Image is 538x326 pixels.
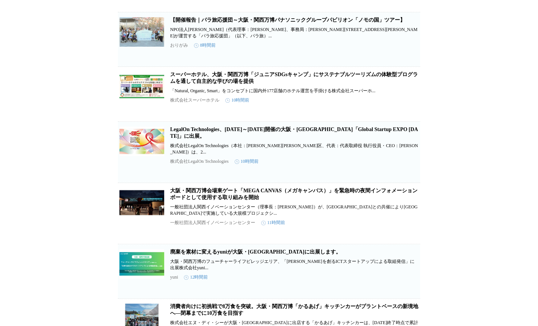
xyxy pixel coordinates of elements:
[170,72,418,84] a: スーパーホテル、大阪・関西万博「ジュニアSDGsキャンプ」にサステナブルツーリズムの体験型プログラムを通して自主的な学びの場を提供
[184,274,208,280] time: 12時間前
[170,17,405,23] a: 【開催報告｜パラ旅応援団～大阪・関西万博パナソニックグループパビリオン「ノモの国」ツアー】
[261,220,285,226] time: 11時間前
[170,42,188,49] p: おりがみ
[170,249,341,255] a: 廃棄を素材に変えるyuniが大阪・[GEOGRAPHIC_DATA]に出展します。
[194,42,216,49] time: 8時間前
[170,188,417,200] a: 大阪・関西万博会場東ゲート「MEGA CANVAS（メガキャンバス）」を緊急時の夜間インフォメーションボードとして使用する取り組みを開始
[235,158,259,165] time: 10時間前
[119,126,164,156] img: LegalOn Technologies、2025年9月17日～18日開催の大阪・関西万博「Global Startup EXPO 2025」に出展。
[170,143,419,155] p: 株式会社LegalOn Technologies（本社：[PERSON_NAME][PERSON_NAME]区、代表：代表取締役 執行役員・CEO：[PERSON_NAME]）は、2...
[170,27,419,39] p: NPO法人[PERSON_NAME]（代表理事：[PERSON_NAME]、事務局：[PERSON_NAME][STREET_ADDRESS][PERSON_NAME]が運営する「パラ旅応援団」...
[170,204,419,217] p: 一般社団法人関西イノベーションセンター（理事長：[PERSON_NAME]）が、[GEOGRAPHIC_DATA]との共催により[GEOGRAPHIC_DATA]で実施している大規模プロジェクシ...
[225,97,249,103] time: 10時間前
[170,274,178,280] p: yuni
[170,88,419,94] p: 「Natural, Organic, Smart」をコンセプトに国内外177店舗のホテル運営を⼿掛ける株式会社スーパーホ...
[170,97,219,103] p: 株式会社スーパーホテル
[119,71,164,101] img: スーパーホテル、大阪・関西万博「ジュニアSDGsキャンプ」にサステナブルツーリズムの体験型プログラムを通して自主的な学びの場を提供
[170,304,418,316] a: 消費者向けに初挑戦で8万食を突破。大阪・関西万博「かるあげ」キッチンカーがプラントベースの新境地へ―閉幕までに10万食を目指す
[170,258,419,271] p: 大阪・関西万博のフューチャーライフビレッジエリア、「[PERSON_NAME]を創るICTスタートアップによる取組発信」に出展株式会社yuni...
[170,127,418,139] a: LegalOn Technologies、[DATE]～[DATE]開催の大阪・[GEOGRAPHIC_DATA]「Global Startup EXPO [DATE]」に出展。
[119,17,164,47] img: 【開催報告｜パラ旅応援団～大阪・関西万博パナソニックグループパビリオン「ノモの国」ツアー】
[170,158,229,165] p: 株式会社LegalOn Technologies
[119,249,164,279] img: 廃棄を素材に変えるyuniが大阪・関西万博に出展します。
[119,187,164,217] img: 大阪・関西万博会場東ゲート「MEGA CANVAS（メガキャンバス）」を緊急時の夜間インフォメーションボードとして使用する取り組みを開始
[170,220,255,226] p: 一般社団法人関西イノベーションセンター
